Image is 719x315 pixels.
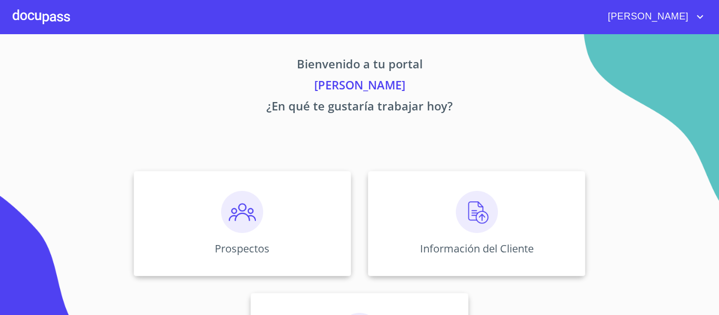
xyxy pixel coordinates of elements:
[35,55,684,76] p: Bienvenido a tu portal
[35,76,684,97] p: [PERSON_NAME]
[600,8,694,25] span: [PERSON_NAME]
[221,191,263,233] img: prospectos.png
[215,241,269,256] p: Prospectos
[35,97,684,118] p: ¿En qué te gustaría trabajar hoy?
[420,241,534,256] p: Información del Cliente
[456,191,498,233] img: carga.png
[600,8,706,25] button: account of current user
